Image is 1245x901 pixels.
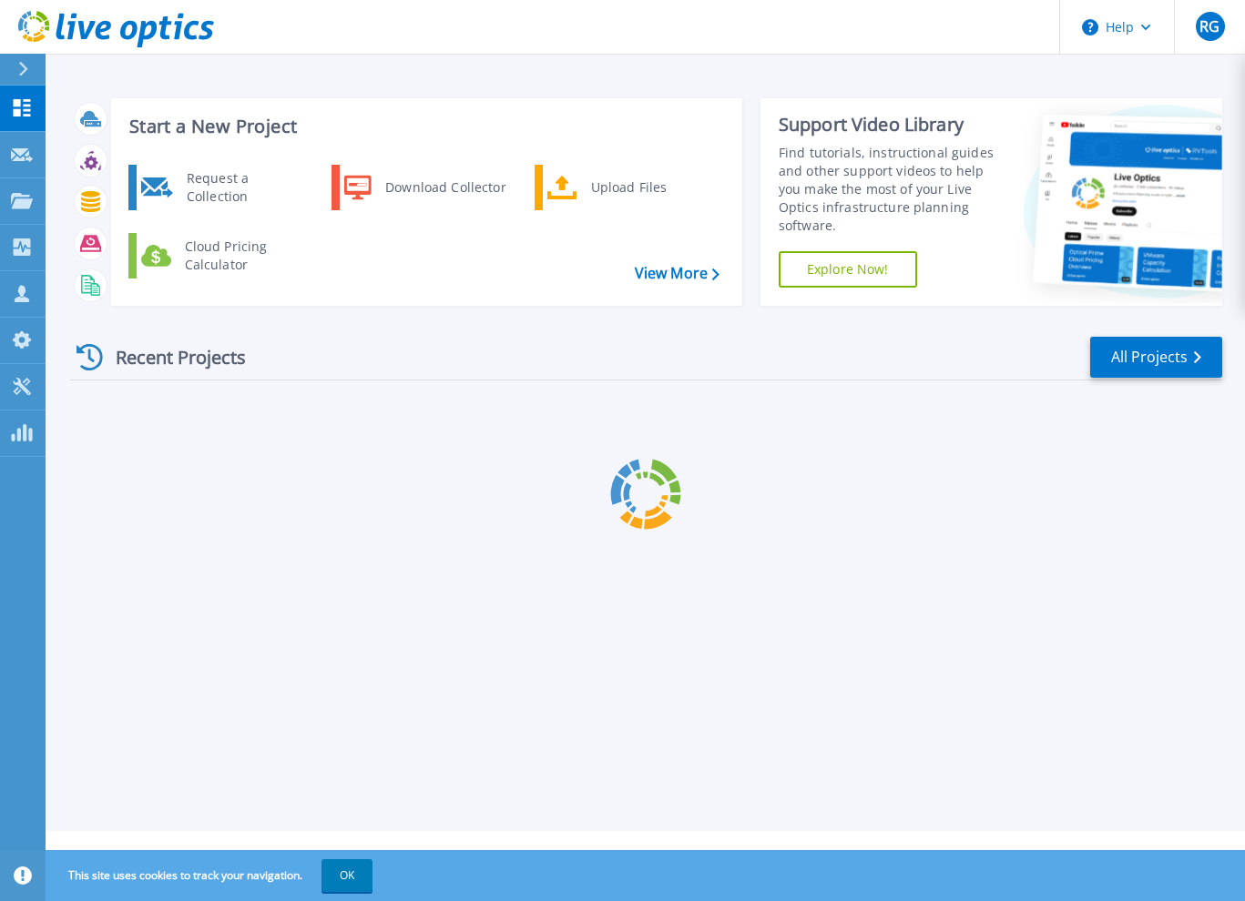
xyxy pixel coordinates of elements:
div: Request a Collection [178,169,311,206]
div: Support Video Library [779,113,1008,137]
a: Download Collector [332,165,518,210]
a: Upload Files [535,165,721,210]
div: Recent Projects [70,335,270,380]
div: Cloud Pricing Calculator [176,238,311,274]
button: OK [321,859,372,892]
a: Explore Now! [779,251,917,288]
div: Download Collector [376,169,514,206]
a: Cloud Pricing Calculator [128,233,315,278]
a: View More [635,265,719,282]
h3: Start a New Project [129,116,719,137]
a: All Projects [1090,337,1222,378]
div: Find tutorials, instructional guides and other support videos to help you make the most of your L... [779,144,1008,235]
span: RG [1199,19,1219,34]
span: This site uses cookies to track your navigation. [50,859,372,892]
a: Request a Collection [128,165,315,210]
div: Upload Files [582,169,717,206]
